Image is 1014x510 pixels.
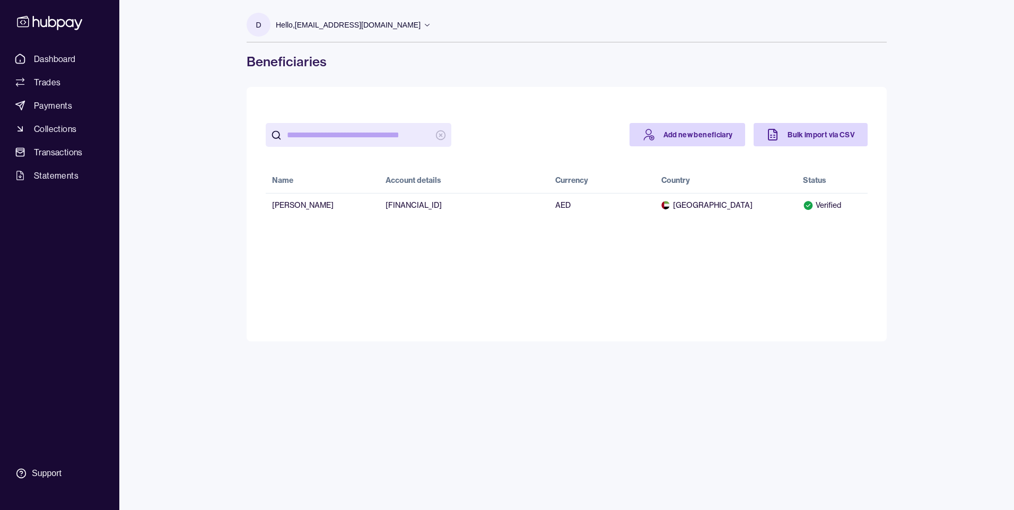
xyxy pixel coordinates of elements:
input: search [287,123,430,147]
span: Trades [34,76,60,89]
a: Dashboard [11,49,109,68]
span: Transactions [34,146,83,159]
p: Hello, [EMAIL_ADDRESS][DOMAIN_NAME] [276,19,421,31]
td: AED [549,193,655,217]
span: Dashboard [34,52,76,65]
div: Verified [803,200,861,210]
div: Name [272,175,293,186]
p: d [256,19,261,31]
a: Transactions [11,143,109,162]
div: Country [661,175,690,186]
a: Statements [11,166,109,185]
a: Payments [11,96,109,115]
td: [FINANCIAL_ID] [379,193,549,217]
span: [GEOGRAPHIC_DATA] [661,200,790,210]
div: Currency [555,175,588,186]
a: Support [11,462,109,485]
a: Add new beneficiary [630,123,746,146]
div: Account details [386,175,441,186]
a: Trades [11,73,109,92]
h1: Beneficiaries [247,53,887,70]
td: [PERSON_NAME] [266,193,379,217]
a: Collections [11,119,109,138]
div: Support [32,468,62,479]
span: Collections [34,122,76,135]
div: Status [803,175,826,186]
span: Statements [34,169,78,182]
a: Bulk import via CSV [754,123,868,146]
span: Payments [34,99,72,112]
